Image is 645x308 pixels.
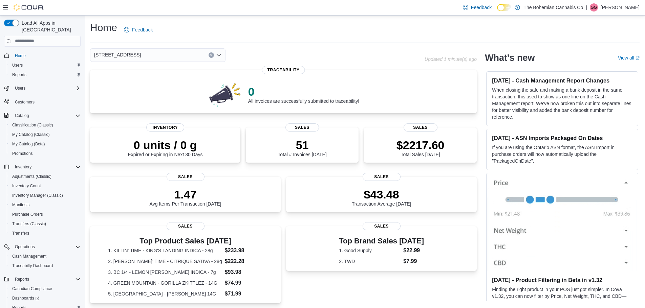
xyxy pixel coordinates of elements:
dd: $93.98 [225,268,263,276]
button: Reports [12,275,32,283]
a: Cash Management [9,252,49,260]
span: Traceability [262,66,305,74]
a: Purchase Orders [9,210,46,218]
span: Reports [15,277,29,282]
dd: $71.99 [225,290,263,298]
dt: 2. TWD [339,258,401,265]
a: My Catalog (Classic) [9,131,52,139]
a: Adjustments (Classic) [9,172,54,181]
span: Catalog [12,112,81,120]
span: Users [12,84,81,92]
a: Canadian Compliance [9,285,55,293]
span: Transfers [9,229,81,237]
p: 0 [248,85,359,98]
h2: What's new [485,52,535,63]
button: Canadian Compliance [7,284,83,293]
dt: 2. [PERSON_NAME]' TIME - CITRIQUE SATIVA - 28g [108,258,222,265]
div: Total Sales [DATE] [396,138,445,157]
span: [STREET_ADDRESS] [94,51,141,59]
button: Promotions [7,149,83,158]
dd: $233.98 [225,246,263,255]
span: Reports [12,72,26,77]
p: The Bohemian Cannabis Co [523,3,583,11]
span: Dashboards [12,295,39,301]
span: Inventory Manager (Classic) [9,191,81,199]
button: Operations [1,242,83,252]
span: Adjustments (Classic) [9,172,81,181]
button: Catalog [1,111,83,120]
span: Cash Management [12,254,46,259]
h3: [DATE] - Cash Management Report Changes [492,77,632,84]
span: Home [15,53,26,58]
span: Purchase Orders [12,212,43,217]
span: Sales [404,123,437,132]
div: Expired or Expiring in Next 30 Days [128,138,203,157]
img: Cova [14,4,44,11]
span: My Catalog (Beta) [9,140,81,148]
span: Reports [9,71,81,79]
button: Traceabilty Dashboard [7,261,83,270]
span: Customers [15,99,35,105]
button: Users [12,84,28,92]
span: Inventory [15,164,31,170]
span: Purchase Orders [9,210,81,218]
dt: 1. KILLIN' TIME - KING'S LANDING INDICA - 28g [108,247,222,254]
span: Users [12,63,23,68]
button: Transfers [7,229,83,238]
p: 0 units / 0 g [128,138,203,152]
a: Traceabilty Dashboard [9,262,56,270]
button: Inventory Count [7,181,83,191]
span: Users [9,61,81,69]
span: Catalog [15,113,29,118]
span: Inventory Count [12,183,41,189]
span: Reports [12,275,81,283]
button: Customers [1,97,83,107]
span: Inventory [146,123,184,132]
dt: 1. Good Supply [339,247,401,254]
a: Dashboards [7,293,83,303]
span: Cash Management [9,252,81,260]
p: If you are using the Ontario ASN format, the ASN Import in purchase orders will now automatically... [492,144,632,164]
span: Transfers [12,231,29,236]
a: Users [9,61,25,69]
span: Feedback [471,4,492,11]
h3: Top Brand Sales [DATE] [339,237,424,245]
div: Total # Invoices [DATE] [278,138,326,157]
span: Sales [285,123,319,132]
button: Reports [7,70,83,79]
a: My Catalog (Beta) [9,140,48,148]
button: Reports [1,275,83,284]
div: All invoices are successfully submitted to traceability! [248,85,359,104]
span: Manifests [9,201,81,209]
button: Cash Management [7,252,83,261]
span: Inventory Count [9,182,81,190]
button: Home [1,51,83,61]
span: Operations [15,244,35,250]
span: Manifests [12,202,29,208]
dt: 4. GREEN MOUNTAIN - GORILLA ZKITTLEZ - 14G [108,280,222,286]
p: $43.48 [352,188,411,201]
dd: $22.99 [403,246,424,255]
div: Avg Items Per Transaction [DATE] [150,188,221,207]
h3: Top Product Sales [DATE] [108,237,263,245]
svg: External link [636,56,640,60]
button: Inventory Manager (Classic) [7,191,83,200]
button: Users [7,61,83,70]
p: | [586,3,587,11]
button: Catalog [12,112,31,120]
span: Traceabilty Dashboard [9,262,81,270]
input: Dark Mode [497,4,511,11]
p: [PERSON_NAME] [601,3,640,11]
p: 1.47 [150,188,221,201]
button: Clear input [209,52,214,58]
span: Sales [167,173,205,181]
span: Promotions [9,149,81,158]
button: Manifests [7,200,83,210]
dd: $222.28 [225,257,263,265]
a: Feedback [121,23,155,37]
span: Operations [12,243,81,251]
a: Inventory Count [9,182,44,190]
a: Transfers [9,229,32,237]
a: Inventory Manager (Classic) [9,191,66,199]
